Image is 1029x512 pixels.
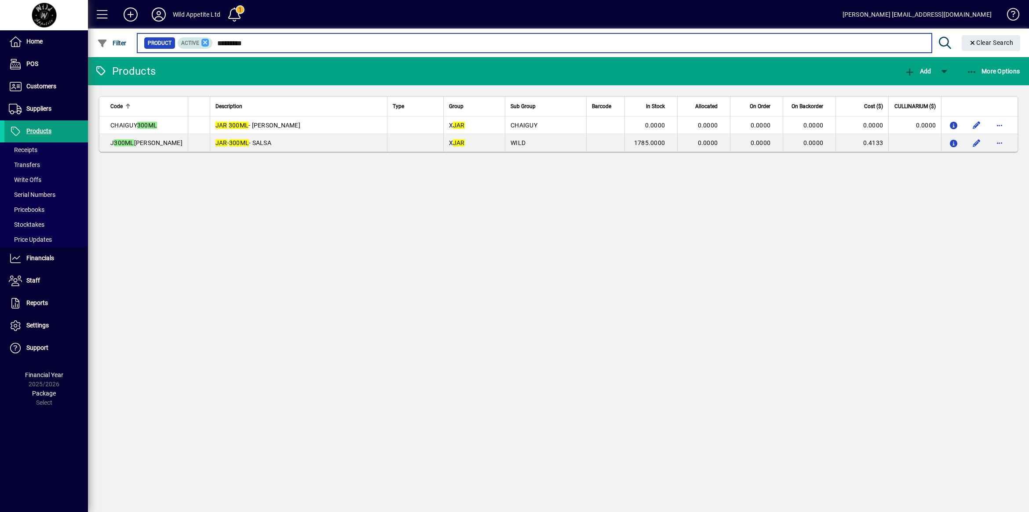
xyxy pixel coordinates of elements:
a: Stocktakes [4,217,88,232]
a: Serial Numbers [4,187,88,202]
span: Allocated [695,102,718,111]
span: Customers [26,83,56,90]
a: Transfers [4,157,88,172]
button: Edit [970,136,984,150]
button: Profile [145,7,173,22]
span: Clear Search [969,39,1014,46]
span: Write Offs [9,176,41,183]
button: Add [117,7,145,22]
span: 0.0000 [803,139,824,146]
span: Reports [26,299,48,306]
a: Write Offs [4,172,88,187]
td: 0.0000 [888,116,941,134]
span: Barcode [592,102,611,111]
a: Reports [4,292,88,314]
span: Description [215,102,242,111]
span: On Backorder [792,102,823,111]
button: Edit [970,118,984,132]
span: Code [110,102,123,111]
span: Financial Year [25,371,63,378]
span: Active [181,40,199,46]
a: Home [4,31,88,53]
button: More options [993,118,1007,132]
span: Receipts [9,146,37,153]
a: Financials [4,247,88,269]
span: Package [32,390,56,397]
span: 0.0000 [645,122,665,129]
span: More Options [967,68,1020,75]
div: Allocated [683,102,726,111]
span: Support [26,344,48,351]
span: On Order [750,102,770,111]
span: Stocktakes [9,221,44,228]
em: 300ML [137,122,157,129]
a: Pricebooks [4,202,88,217]
span: 0.0000 [698,139,718,146]
em: JAR [453,139,465,146]
a: POS [4,53,88,75]
button: Add [902,63,933,79]
em: 300ML [229,122,248,129]
em: 300ML [114,139,134,146]
span: CULLINARIUM ($) [894,102,936,111]
span: - [PERSON_NAME] [215,122,300,129]
div: Code [110,102,182,111]
span: J [PERSON_NAME] [110,139,182,146]
span: Product [148,39,171,47]
span: 0.0000 [803,122,824,129]
div: Barcode [592,102,619,111]
em: JAR [453,122,465,129]
div: Type [393,102,438,111]
div: Group [449,102,500,111]
div: Description [215,102,382,111]
span: Financials [26,254,54,261]
a: Staff [4,270,88,292]
span: - - SALSA [215,139,271,146]
span: POS [26,60,38,67]
span: Pricebooks [9,206,44,213]
span: Home [26,38,43,45]
span: Price Updates [9,236,52,243]
button: Clear [962,35,1021,51]
span: Serial Numbers [9,191,55,198]
td: 0.4133 [836,134,888,152]
span: Type [393,102,404,111]
td: 0.0000 [836,116,888,134]
div: On Backorder [788,102,831,111]
button: More Options [964,63,1022,79]
span: WILD [511,139,525,146]
div: Sub Group [511,102,581,111]
div: [PERSON_NAME] [EMAIL_ADDRESS][DOMAIN_NAME] [843,7,992,22]
em: JAR [215,139,227,146]
span: Group [449,102,463,111]
a: Receipts [4,142,88,157]
span: Sub Group [511,102,536,111]
a: Price Updates [4,232,88,247]
span: 0.0000 [751,122,771,129]
div: Wild Appetite Ltd [173,7,220,22]
span: In Stock [646,102,665,111]
a: Knowledge Base [1000,2,1018,30]
button: More options [993,136,1007,150]
span: X [449,139,465,146]
span: Filter [97,40,127,47]
span: 1785.0000 [634,139,665,146]
a: Support [4,337,88,359]
span: 0.0000 [698,122,718,129]
span: X [449,122,465,129]
div: In Stock [630,102,673,111]
mat-chip: Activation Status: Active [178,37,213,49]
div: On Order [736,102,778,111]
a: Settings [4,315,88,337]
span: Add [905,68,931,75]
span: Suppliers [26,105,51,112]
span: 0.0000 [751,139,771,146]
div: Products [95,64,156,78]
span: Products [26,127,51,134]
a: Customers [4,76,88,98]
button: Filter [95,35,129,51]
span: Transfers [9,161,40,168]
a: Suppliers [4,98,88,120]
span: CHAIGUY [511,122,537,129]
span: Settings [26,322,49,329]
